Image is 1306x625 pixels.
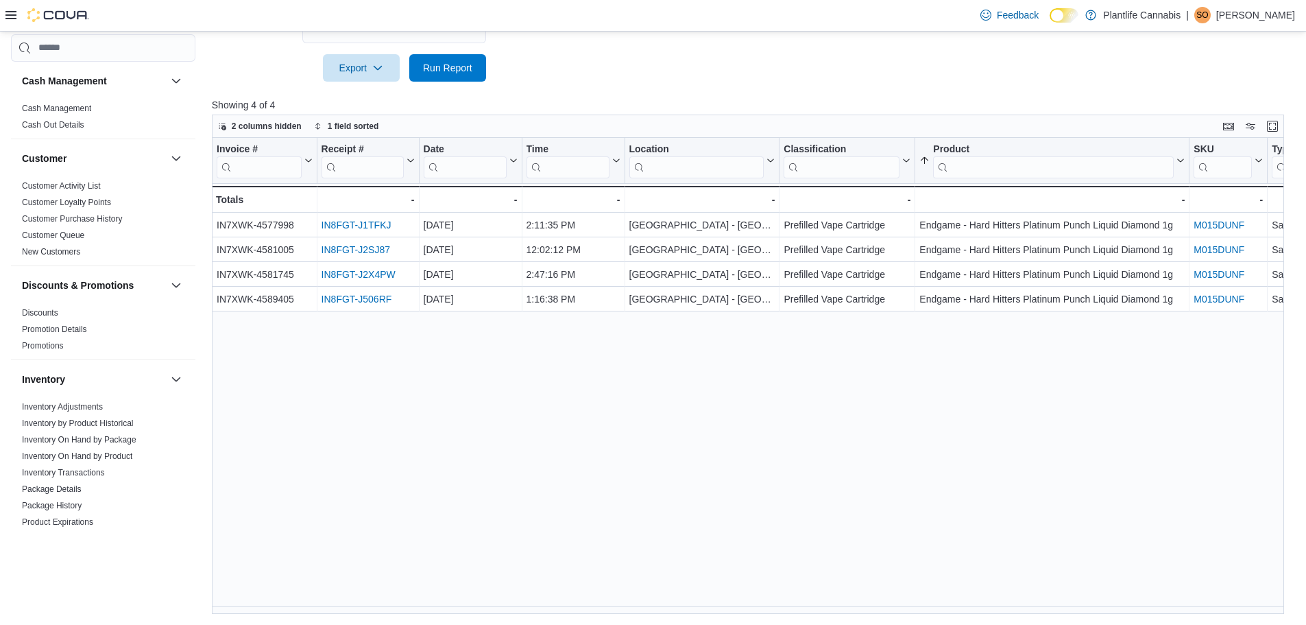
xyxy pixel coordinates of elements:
span: Run Report [423,61,472,75]
span: Inventory On Hand by Package [22,434,136,445]
div: Shaylene Orbeck [1194,7,1211,23]
div: Discounts & Promotions [11,305,195,359]
a: Promotions [22,341,64,351]
span: SO [1196,7,1208,23]
h3: Discounts & Promotions [22,279,134,292]
p: | [1186,7,1189,23]
a: Inventory On Hand by Product [22,451,132,461]
div: Endgame - Hard Hitters Platinum Punch Liquid Diamond 1g [919,291,1185,307]
div: Location [629,143,764,156]
div: SKU URL [1194,143,1252,178]
button: Classification [784,143,910,178]
span: Customer Loyalty Points [22,197,111,208]
div: IN7XWK-4581005 [217,241,313,258]
span: Promotions [22,340,64,351]
a: IN8FGT-J2X4PW [321,269,395,280]
button: Date [423,143,517,178]
span: Cash Management [22,103,91,114]
div: Totals [216,191,313,208]
a: Inventory On Hand by Package [22,435,136,445]
div: - [784,191,910,208]
a: Product Expirations [22,517,93,527]
div: [DATE] [423,241,517,258]
a: Inventory Adjustments [22,402,103,412]
div: [DATE] [423,291,517,307]
span: Discounts [22,307,58,318]
div: Customer [11,178,195,266]
div: Date [423,143,506,178]
div: Product [933,143,1174,178]
button: Invoice # [217,143,313,178]
button: Product [919,143,1185,178]
button: 1 field sorted [309,118,385,134]
div: Endgame - Hard Hitters Platinum Punch Liquid Diamond 1g [919,266,1185,283]
span: Package Details [22,484,82,495]
span: Package History [22,500,82,511]
a: Customer Activity List [22,181,101,191]
span: Inventory Adjustments [22,401,103,412]
div: Time [526,143,609,156]
span: Customer Activity List [22,180,101,191]
a: M015DUNF [1194,269,1244,280]
div: Classification [784,143,899,178]
div: SKU [1194,143,1252,156]
button: 2 columns hidden [213,118,307,134]
a: Cash Out Details [22,120,84,130]
div: Endgame - Hard Hitters Platinum Punch Liquid Diamond 1g [919,241,1185,258]
div: 2:11:35 PM [526,217,620,233]
div: Location [629,143,764,178]
div: 1:16:38 PM [526,291,620,307]
div: Cash Management [11,100,195,139]
div: Endgame - Hard Hitters Platinum Punch Liquid Diamond 1g [919,217,1185,233]
button: SKU [1194,143,1263,178]
span: Export [331,54,391,82]
div: - [1194,191,1263,208]
span: Feedback [997,8,1039,22]
a: Customer Loyalty Points [22,198,111,207]
div: IN7XWK-4589405 [217,291,313,307]
img: Cova [27,8,89,22]
button: Export [323,54,400,82]
div: [GEOGRAPHIC_DATA] - [GEOGRAPHIC_DATA] [629,291,775,307]
div: Receipt # [321,143,403,156]
span: Inventory On Hand by Product [22,451,132,462]
div: 2:47:16 PM [526,266,620,283]
button: Receipt # [321,143,414,178]
div: - [919,191,1185,208]
button: Cash Management [22,74,165,88]
a: M015DUNF [1194,220,1244,231]
div: - [423,191,517,208]
p: [PERSON_NAME] [1216,7,1295,23]
span: Product Expirations [22,517,93,528]
div: Time [526,143,609,178]
span: 2 columns hidden [232,121,302,132]
button: Time [526,143,620,178]
h3: Inventory [22,373,65,386]
a: Customer Queue [22,231,84,240]
div: IN7XWK-4577998 [217,217,313,233]
button: Customer [22,152,165,165]
a: Discounts [22,308,58,318]
div: [GEOGRAPHIC_DATA] - [GEOGRAPHIC_DATA] [629,266,775,283]
p: Plantlife Cannabis [1103,7,1181,23]
h3: Cash Management [22,74,107,88]
div: [GEOGRAPHIC_DATA] - [GEOGRAPHIC_DATA] [629,217,775,233]
h3: Customer [22,152,66,165]
div: Prefilled Vape Cartridge [784,241,910,258]
div: Product [933,143,1174,156]
button: Keyboard shortcuts [1220,118,1237,134]
a: Inventory Transactions [22,468,105,477]
a: Customer Purchase History [22,214,123,224]
button: Discounts & Promotions [168,277,184,294]
button: Location [629,143,775,178]
div: - [526,191,620,208]
span: Customer Purchase History [22,213,123,224]
a: IN8FGT-J1TFKJ [321,220,391,231]
div: Invoice # [217,143,302,156]
input: Dark Mode [1050,8,1078,23]
span: Promotion Details [22,324,87,335]
div: Classification [784,143,899,156]
a: Inventory by Product Historical [22,418,134,428]
a: New Customers [22,247,80,257]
